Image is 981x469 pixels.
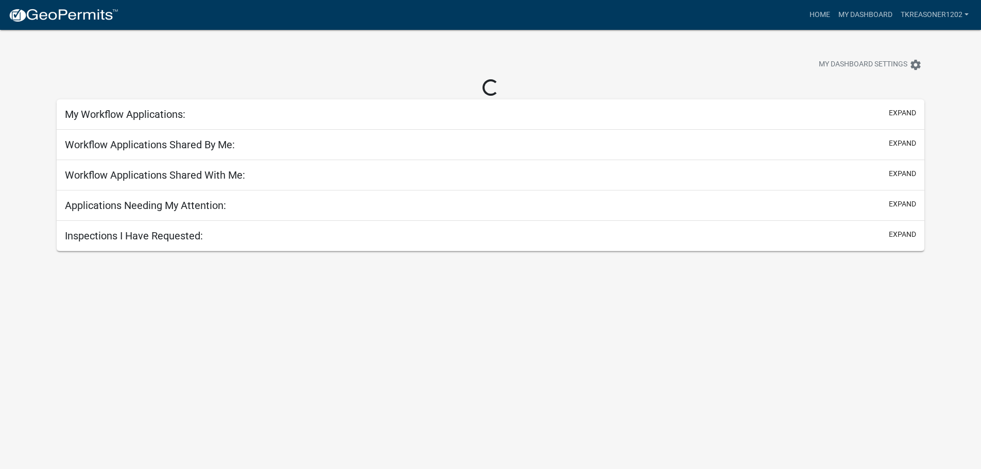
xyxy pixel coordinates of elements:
[889,229,916,240] button: expand
[889,138,916,149] button: expand
[819,59,907,71] span: My Dashboard Settings
[65,138,235,151] h5: Workflow Applications Shared By Me:
[65,108,185,120] h5: My Workflow Applications:
[897,5,973,25] a: tkreasoner1202
[889,168,916,179] button: expand
[65,230,203,242] h5: Inspections I Have Requested:
[65,199,226,212] h5: Applications Needing My Attention:
[834,5,897,25] a: My Dashboard
[889,199,916,210] button: expand
[909,59,922,71] i: settings
[805,5,834,25] a: Home
[65,169,245,181] h5: Workflow Applications Shared With Me:
[889,108,916,118] button: expand
[811,55,930,75] button: My Dashboard Settingssettings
